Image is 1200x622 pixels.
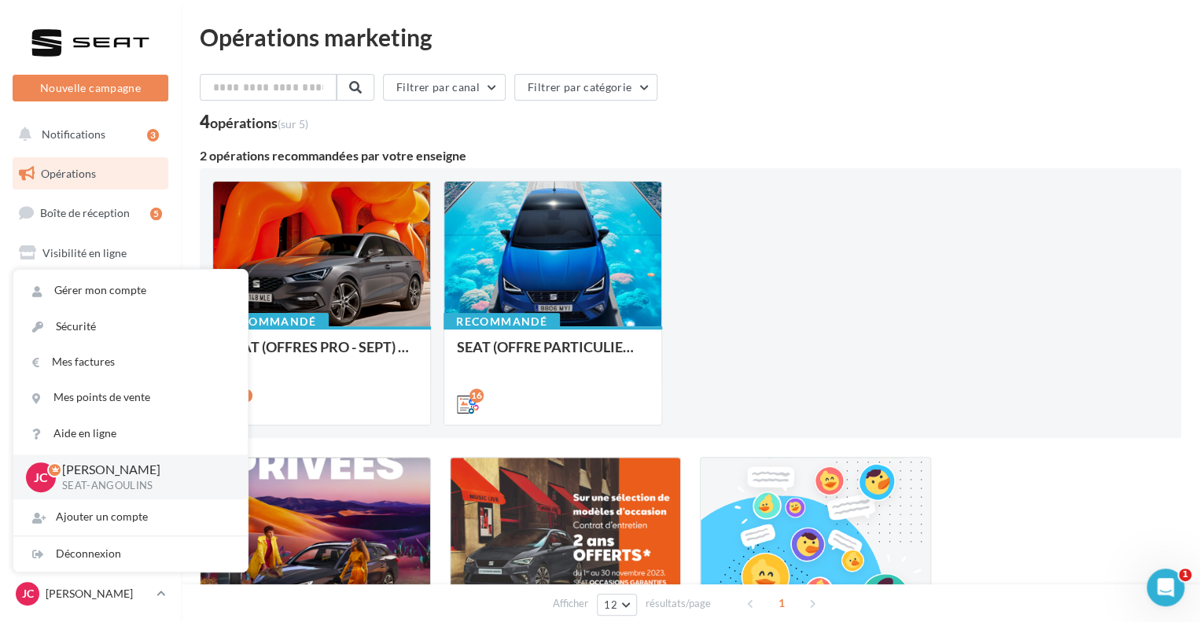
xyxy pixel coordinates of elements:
span: JC [34,468,48,486]
a: Boîte de réception5 [9,196,171,230]
a: Aide en ligne [13,416,248,451]
a: Gérer mon compte [13,273,248,308]
div: 16 [469,388,484,403]
div: 3 [147,129,159,142]
a: Opérations [9,157,171,190]
a: Campagnes DataOnDemand [9,484,171,531]
button: 12 [597,594,637,616]
span: 1 [1179,569,1191,581]
p: [PERSON_NAME] [46,586,150,602]
span: Notifications [42,127,105,141]
a: Contacts [9,315,171,348]
span: résultats/page [646,596,711,611]
a: JC [PERSON_NAME] [13,579,168,609]
a: Calendrier [9,393,171,426]
span: Opérations [41,167,96,180]
span: JC [22,586,34,602]
div: Opérations marketing [200,25,1181,49]
button: Filtrer par canal [383,74,506,101]
iframe: Intercom live chat [1147,569,1184,606]
div: Déconnexion [13,536,248,572]
p: [PERSON_NAME] [62,461,223,479]
span: 1 [769,591,794,616]
span: (sur 5) [278,117,308,131]
a: Médiathèque [9,354,171,387]
a: Sécurité [13,309,248,344]
button: Notifications 3 [9,118,165,151]
span: Boîte de réception [40,206,130,219]
div: SEAT (OFFRE PARTICULIER - SEPT) - SOCIAL MEDIA [457,339,649,370]
button: Nouvelle campagne [13,75,168,101]
p: SEAT-ANGOULINS [62,479,223,493]
div: Recommandé [444,313,560,330]
a: Campagnes [9,276,171,309]
button: Filtrer par catégorie [514,74,657,101]
a: Mes points de vente [13,380,248,415]
span: Visibilité en ligne [42,246,127,259]
div: opérations [210,116,308,130]
div: Recommandé [212,313,329,330]
div: 4 [200,113,308,131]
div: Ajouter un compte [13,499,248,535]
a: Visibilité en ligne [9,237,171,270]
a: Mes factures [13,344,248,380]
div: 5 [150,208,162,220]
span: Afficher [553,596,588,611]
span: 12 [604,598,617,611]
div: SEAT (OFFRES PRO - SEPT) - SOCIAL MEDIA [226,339,418,370]
a: PLV et print personnalisable [9,432,171,478]
div: 2 opérations recommandées par votre enseigne [200,149,1181,162]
